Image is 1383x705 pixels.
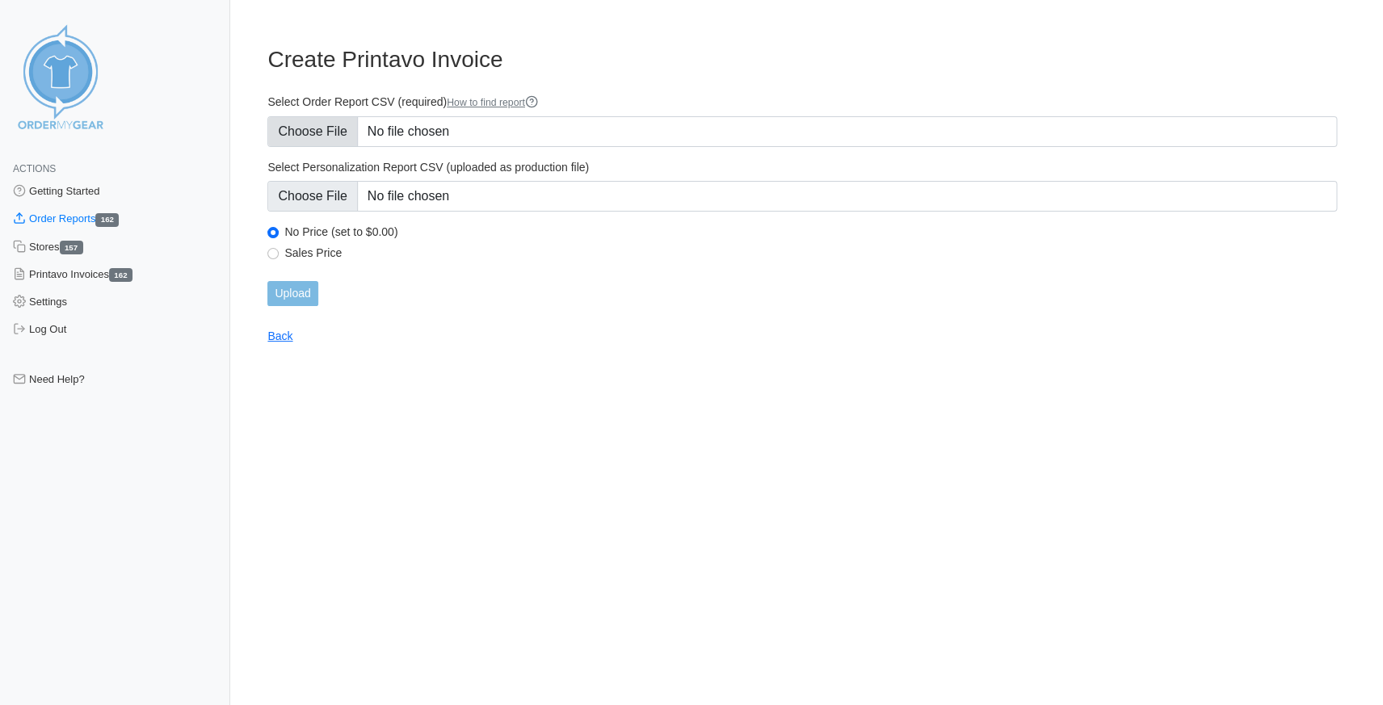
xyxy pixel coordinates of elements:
[267,46,1337,73] h3: Create Printavo Invoice
[284,225,1337,239] label: No Price (set to $0.00)
[267,281,317,306] input: Upload
[284,245,1337,260] label: Sales Price
[95,213,119,227] span: 162
[267,94,1337,110] label: Select Order Report CSV (required)
[447,97,538,108] a: How to find report
[60,241,83,254] span: 157
[109,268,132,282] span: 162
[13,163,56,174] span: Actions
[267,329,292,342] a: Back
[267,160,1337,174] label: Select Personalization Report CSV (uploaded as production file)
